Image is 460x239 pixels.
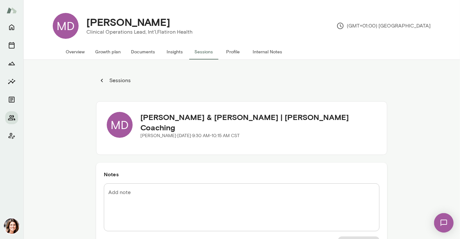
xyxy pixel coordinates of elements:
[5,129,18,142] button: Client app
[189,44,218,60] button: Sessions
[218,44,247,60] button: Profile
[126,44,160,60] button: Documents
[247,44,287,60] button: Internal Notes
[5,93,18,106] button: Documents
[60,44,90,60] button: Overview
[5,39,18,52] button: Sessions
[5,57,18,70] button: Growth Plan
[86,16,170,28] h4: [PERSON_NAME]
[5,111,18,124] button: Members
[5,21,18,34] button: Home
[86,28,192,36] p: Clinical Operations Lead, Int'l, Flatiron Health
[140,112,377,133] h5: [PERSON_NAME] & [PERSON_NAME] | [PERSON_NAME] Coaching
[96,74,134,87] button: Sessions
[160,44,189,60] button: Insights
[108,77,131,84] p: Sessions
[104,170,379,178] h6: Notes
[5,75,18,88] button: Insights
[107,112,133,138] div: MD
[336,22,431,30] p: (GMT+01:00) [GEOGRAPHIC_DATA]
[6,4,17,16] img: Mento
[53,13,79,39] div: MD
[140,133,377,139] p: [PERSON_NAME] · [DATE] · 9:30 AM-10:15 AM CST
[4,218,19,234] img: Gwen Throckmorton
[90,44,126,60] button: Growth plan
